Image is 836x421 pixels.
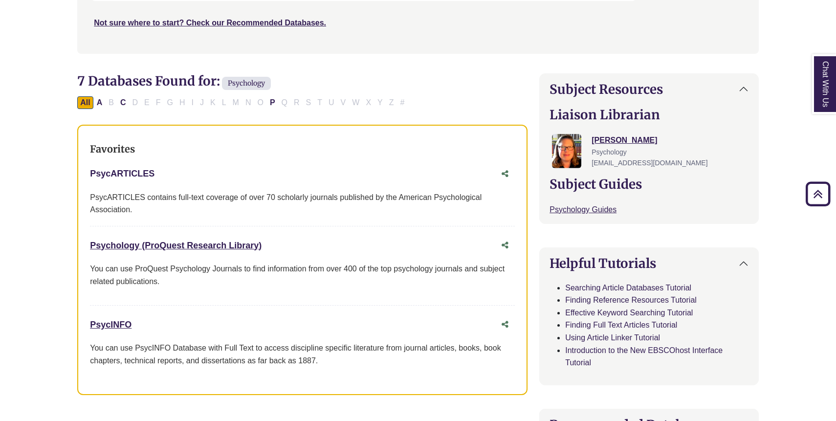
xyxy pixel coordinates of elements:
[495,236,515,255] button: Share this database
[540,248,758,279] button: Helpful Tutorials
[90,263,515,288] p: You can use ProQuest Psychology Journals to find information from over 400 of the top psychology ...
[552,134,581,168] img: Jessica Moore
[90,320,132,330] a: PsycINFO
[90,191,515,216] div: PsycARTICLES contains full-text coverage of over 70 scholarly journals published by the American ...
[222,77,271,90] span: Psychology
[540,74,758,105] button: Subject Resources
[802,187,834,200] a: Back to Top
[565,321,677,329] a: Finding Full Text Articles Tutorial
[592,136,657,144] a: [PERSON_NAME]
[267,96,278,109] button: Filter Results P
[77,98,408,106] div: Alpha-list to filter by first letter of database name
[565,333,660,342] a: Using Article Linker Tutorial
[77,96,93,109] button: All
[495,165,515,183] button: Share this database
[117,96,129,109] button: Filter Results C
[592,148,627,156] span: Psychology
[550,177,748,192] h2: Subject Guides
[592,159,707,167] span: [EMAIL_ADDRESS][DOMAIN_NAME]
[565,309,693,317] a: Effective Keyword Searching Tutorial
[495,315,515,334] button: Share this database
[565,346,723,367] a: Introduction to the New EBSCOhost Interface Tutorial
[90,342,515,367] div: You can use PsycINFO Database with Full Text to access discipline specific literature from journa...
[94,19,326,27] a: Not sure where to start? Check our Recommended Databases.
[90,241,262,250] a: Psychology (ProQuest Research Library)
[565,284,691,292] a: Searching Article Databases Tutorial
[94,96,106,109] button: Filter Results A
[90,169,154,178] a: PsycARTICLES
[550,205,616,214] a: Psychology Guides
[90,143,515,155] h3: Favorites
[565,296,697,304] a: Finding Reference Resources Tutorial
[550,107,748,122] h2: Liaison Librarian
[77,73,220,89] span: 7 Databases Found for:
